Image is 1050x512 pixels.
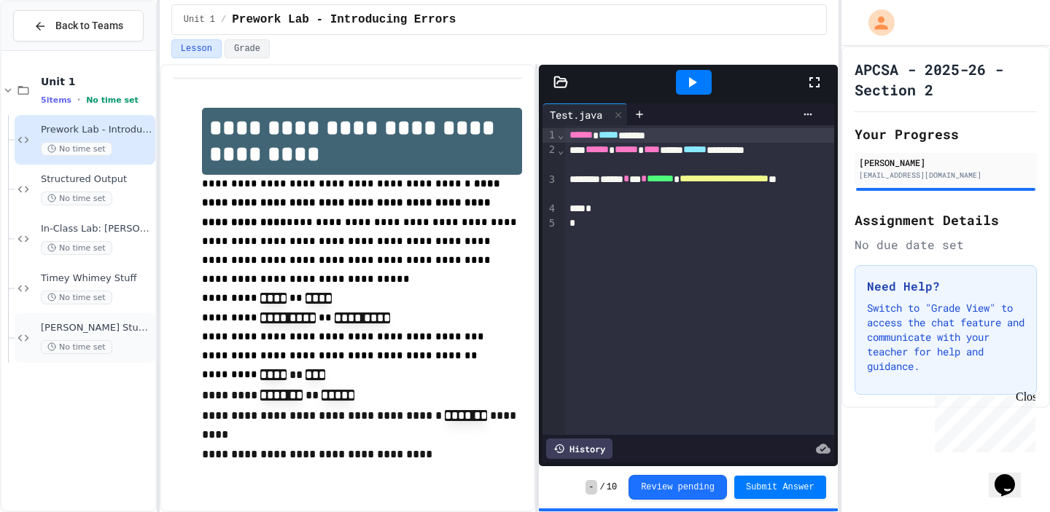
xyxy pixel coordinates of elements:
[746,481,814,493] span: Submit Answer
[629,475,727,500] button: Review pending
[13,10,144,42] button: Back to Teams
[41,223,152,235] span: In-Class Lab: [PERSON_NAME] Stuff
[855,124,1037,144] h2: Your Progress
[867,301,1024,374] p: Switch to "Grade View" to access the chat feature and communicate with your teacher for help and ...
[542,107,610,122] div: Test.java
[546,438,612,459] div: History
[586,480,596,495] span: -
[607,481,617,493] span: 10
[542,103,628,125] div: Test.java
[6,6,101,92] div: Chat with us now!Close
[542,216,557,231] div: 5
[557,144,564,156] span: Fold line
[867,277,1024,295] h3: Need Help?
[221,14,226,25] span: /
[41,340,112,354] span: No time set
[41,241,112,255] span: No time set
[542,202,557,216] div: 4
[41,291,112,304] span: No time set
[86,95,139,105] span: No time set
[600,481,605,493] span: /
[989,454,1035,497] iframe: chat widget
[542,128,557,143] div: 1
[225,39,270,58] button: Grade
[929,390,1035,452] iframe: chat widget
[859,170,1032,181] div: [EMAIL_ADDRESS][DOMAIN_NAME]
[171,39,222,58] button: Lesson
[41,124,152,136] span: Prework Lab - Introducing Errors
[853,6,898,39] div: My Account
[41,272,152,285] span: Timey Whimey Stuff
[859,156,1032,169] div: [PERSON_NAME]
[41,322,152,334] span: [PERSON_NAME] Stuff with Multiple Method Thingys
[77,94,80,106] span: •
[184,14,215,25] span: Unit 1
[542,173,557,202] div: 3
[55,18,123,34] span: Back to Teams
[232,11,456,28] span: Prework Lab - Introducing Errors
[41,192,112,205] span: No time set
[855,210,1037,230] h2: Assignment Details
[41,95,71,105] span: 5 items
[542,143,557,172] div: 2
[734,476,826,499] button: Submit Answer
[557,129,564,141] span: Fold line
[41,75,152,88] span: Unit 1
[41,173,152,186] span: Structured Output
[855,59,1037,100] h1: APCSA - 2025-26 - Section 2
[41,142,112,156] span: No time set
[855,236,1037,253] div: No due date set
